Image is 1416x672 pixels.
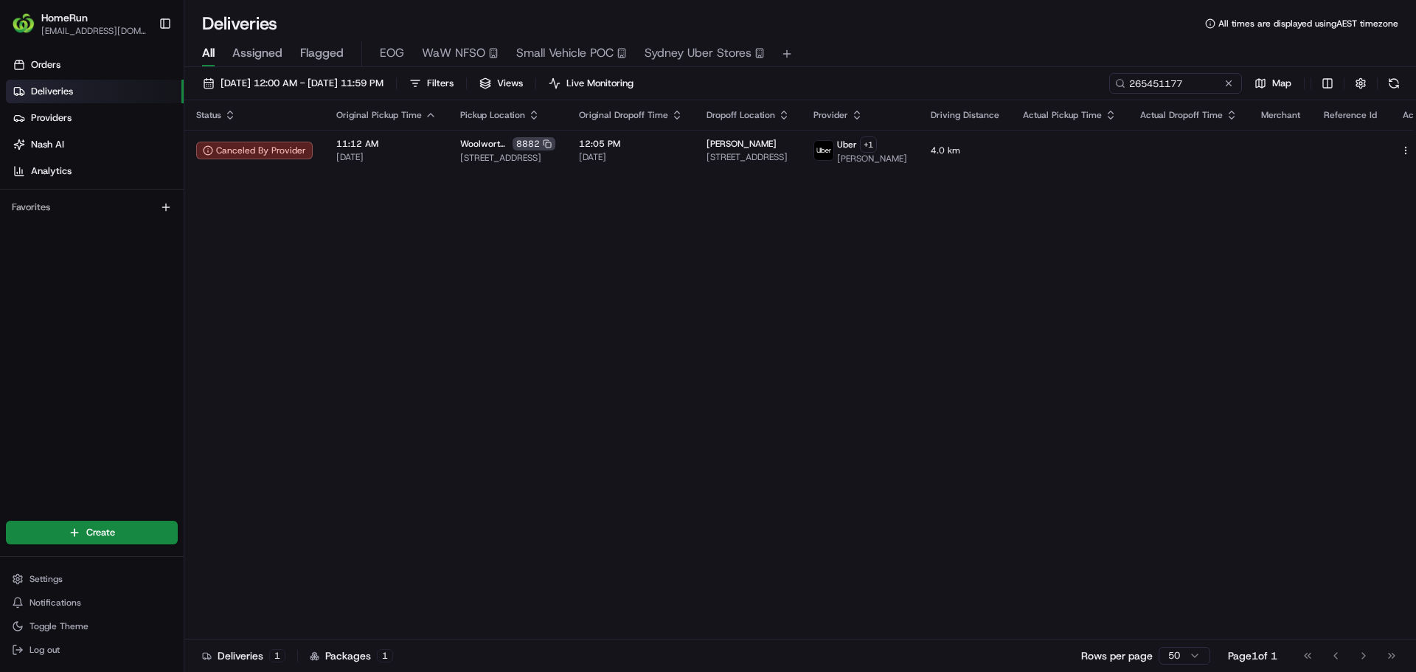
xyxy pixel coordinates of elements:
[202,12,277,35] h1: Deliveries
[813,109,848,121] span: Provider
[403,73,460,94] button: Filters
[6,640,178,660] button: Log out
[6,521,178,544] button: Create
[196,109,221,121] span: Status
[336,151,437,163] span: [DATE]
[6,195,178,219] div: Favorites
[579,109,668,121] span: Original Dropoff Time
[300,44,344,62] span: Flagged
[41,10,88,25] button: HomeRun
[196,73,390,94] button: [DATE] 12:00 AM - [DATE] 11:59 PM
[12,12,35,35] img: HomeRun
[1324,109,1377,121] span: Reference Id
[310,648,393,663] div: Packages
[29,620,88,632] span: Toggle Theme
[380,44,404,62] span: EOG
[1109,73,1242,94] input: Type to search
[377,649,393,662] div: 1
[31,85,73,98] span: Deliveries
[6,6,153,41] button: HomeRunHomeRun[EMAIL_ADDRESS][DOMAIN_NAME]
[579,151,683,163] span: [DATE]
[31,138,64,151] span: Nash AI
[1218,18,1398,30] span: All times are displayed using AEST timezone
[29,644,60,656] span: Log out
[196,142,313,159] button: Canceled By Provider
[860,136,877,153] button: +1
[837,153,907,164] span: [PERSON_NAME]
[460,109,525,121] span: Pickup Location
[707,138,777,150] span: [PERSON_NAME]
[1261,109,1300,121] span: Merchant
[41,25,147,37] button: [EMAIL_ADDRESS][DOMAIN_NAME]
[516,44,614,62] span: Small Vehicle POC
[6,592,178,613] button: Notifications
[31,111,72,125] span: Providers
[473,73,530,94] button: Views
[31,58,60,72] span: Orders
[460,152,555,164] span: [STREET_ADDRESS]
[336,138,437,150] span: 11:12 AM
[1023,109,1102,121] span: Actual Pickup Time
[29,597,81,609] span: Notifications
[1248,73,1298,94] button: Map
[645,44,752,62] span: Sydney Uber Stores
[29,573,63,585] span: Settings
[6,616,178,637] button: Toggle Theme
[1140,109,1223,121] span: Actual Dropoff Time
[460,138,510,150] span: Woolworths Caringbah CFC (CDOS)
[6,133,184,156] a: Nash AI
[6,159,184,183] a: Analytics
[1228,648,1277,663] div: Page 1 of 1
[232,44,282,62] span: Assigned
[422,44,485,62] span: WaW NFSO
[814,141,833,160] img: uber-new-logo.jpeg
[513,137,555,150] div: 8882
[542,73,640,94] button: Live Monitoring
[202,44,215,62] span: All
[1384,73,1404,94] button: Refresh
[427,77,454,90] span: Filters
[6,106,184,130] a: Providers
[837,139,857,150] span: Uber
[707,151,790,163] span: [STREET_ADDRESS]
[202,648,285,663] div: Deliveries
[579,138,683,150] span: 12:05 PM
[221,77,383,90] span: [DATE] 12:00 AM - [DATE] 11:59 PM
[497,77,523,90] span: Views
[1272,77,1291,90] span: Map
[931,145,999,156] span: 4.0 km
[6,53,184,77] a: Orders
[566,77,634,90] span: Live Monitoring
[707,109,775,121] span: Dropoff Location
[6,80,184,103] a: Deliveries
[31,164,72,178] span: Analytics
[1081,648,1153,663] p: Rows per page
[336,109,422,121] span: Original Pickup Time
[86,526,115,539] span: Create
[269,649,285,662] div: 1
[931,109,999,121] span: Driving Distance
[6,569,178,589] button: Settings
